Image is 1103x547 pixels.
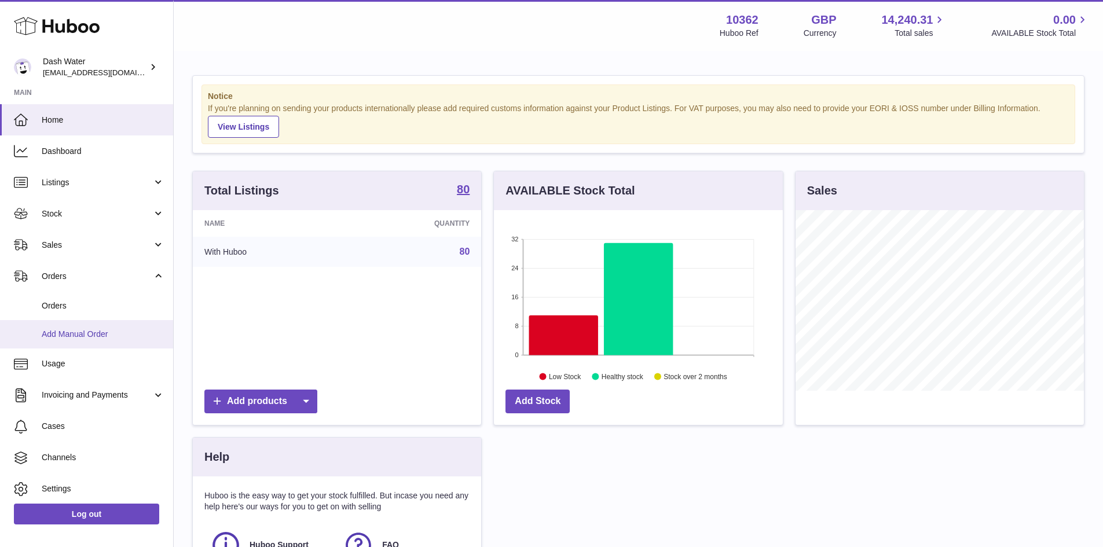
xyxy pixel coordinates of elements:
span: Add Manual Order [42,329,164,340]
h3: Sales [807,183,837,199]
span: Usage [42,358,164,369]
h3: Total Listings [204,183,279,199]
a: 80 [457,183,470,197]
div: Currency [804,28,837,39]
span: Home [42,115,164,126]
a: 0.00 AVAILABLE Stock Total [991,12,1089,39]
text: Stock over 2 months [664,372,727,380]
td: With Huboo [193,237,345,267]
a: 80 [460,247,470,256]
a: Log out [14,504,159,524]
strong: 80 [457,183,470,195]
span: Orders [42,271,152,282]
strong: 10362 [726,12,758,28]
text: 0 [515,351,519,358]
a: View Listings [208,116,279,138]
span: Settings [42,483,164,494]
text: Low Stock [549,372,581,380]
div: Dash Water [43,56,147,78]
p: Huboo is the easy way to get your stock fulfilled. But incase you need any help here's our ways f... [204,490,470,512]
a: Add Stock [505,390,570,413]
span: AVAILABLE Stock Total [991,28,1089,39]
span: Stock [42,208,152,219]
th: Quantity [345,210,481,237]
a: Add products [204,390,317,413]
span: Invoicing and Payments [42,390,152,401]
span: Orders [42,300,164,311]
span: Sales [42,240,152,251]
text: 24 [512,265,519,271]
text: 16 [512,293,519,300]
text: 8 [515,322,519,329]
span: 14,240.31 [881,12,933,28]
a: 14,240.31 Total sales [881,12,946,39]
text: 32 [512,236,519,243]
span: Total sales [895,28,946,39]
strong: Notice [208,91,1069,102]
span: [EMAIL_ADDRESS][DOMAIN_NAME] [43,68,170,77]
span: Dashboard [42,146,164,157]
span: Channels [42,452,164,463]
h3: AVAILABLE Stock Total [505,183,635,199]
div: Huboo Ref [720,28,758,39]
span: Cases [42,421,164,432]
span: 0.00 [1053,12,1076,28]
th: Name [193,210,345,237]
span: Listings [42,177,152,188]
img: bea@dash-water.com [14,58,31,76]
div: If you're planning on sending your products internationally please add required customs informati... [208,103,1069,138]
strong: GBP [811,12,836,28]
h3: Help [204,449,229,465]
text: Healthy stock [602,372,644,380]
